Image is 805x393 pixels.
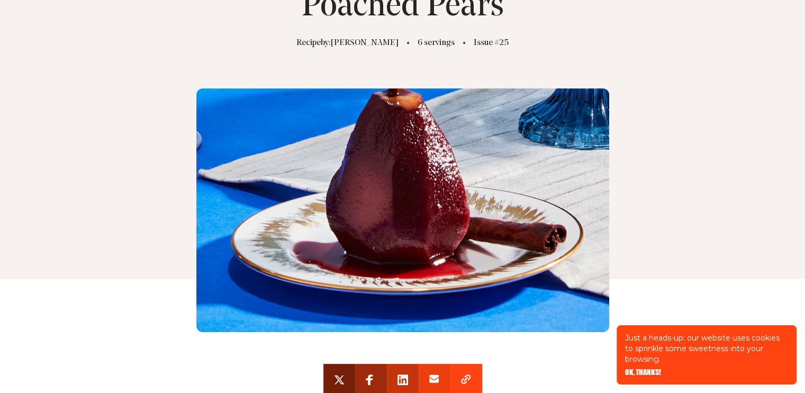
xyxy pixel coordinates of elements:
[474,37,509,49] p: Issue #25
[625,369,661,376] button: OK, THANKS!
[296,37,399,49] p: Recipe by: [PERSON_NAME]
[196,88,609,332] img: Poached Pears
[625,333,788,364] p: Just a heads-up: our website uses cookies to sprinkle some sweetness into your browsing.
[418,37,455,49] p: 6 servings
